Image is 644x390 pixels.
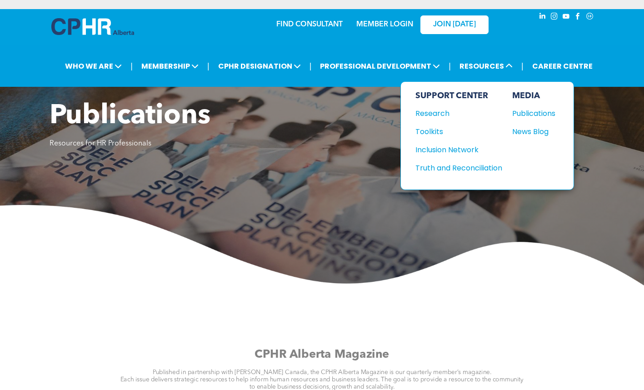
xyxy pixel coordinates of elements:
a: youtube [561,11,571,24]
div: SUPPORT CENTER [415,91,502,101]
div: Research [415,108,494,119]
span: RESOURCES [457,58,515,75]
div: Truth and Reconciliation [415,162,494,174]
li: | [521,57,524,75]
a: FIND CONSULTANT [276,21,343,28]
span: CPHR Alberta Magazine [255,349,389,360]
a: CAREER CENTRE [529,58,595,75]
a: JOIN [DATE] [420,15,489,34]
span: PROFESSIONAL DEVELOPMENT [317,58,443,75]
a: Truth and Reconciliation [415,162,502,174]
div: Publications [512,108,551,119]
a: MEMBER LOGIN [356,21,413,28]
span: MEMBERSHIP [139,58,201,75]
a: Research [415,108,502,119]
div: Inclusion Network [415,144,494,155]
a: facebook [573,11,583,24]
span: Resources for HR Professionals [50,140,151,147]
span: Published in partnership with [PERSON_NAME] Canada, the CPHR Alberta Magazine is our quarterly me... [153,370,491,376]
li: | [449,57,451,75]
span: Publications [50,103,210,130]
a: Publications [512,108,555,119]
div: Toolkits [415,126,494,137]
a: News Blog [512,126,555,137]
a: Toolkits [415,126,502,137]
a: instagram [549,11,559,24]
li: | [207,57,210,75]
a: Social network [585,11,595,24]
a: Inclusion Network [415,144,502,155]
div: News Blog [512,126,551,137]
span: WHO WE ARE [62,58,125,75]
div: MEDIA [512,91,555,101]
span: JOIN [DATE] [433,20,476,29]
a: linkedin [538,11,548,24]
li: | [130,57,133,75]
span: CPHR DESIGNATION [215,58,304,75]
img: A blue and white logo for cp alberta [51,18,134,35]
li: | [310,57,312,75]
